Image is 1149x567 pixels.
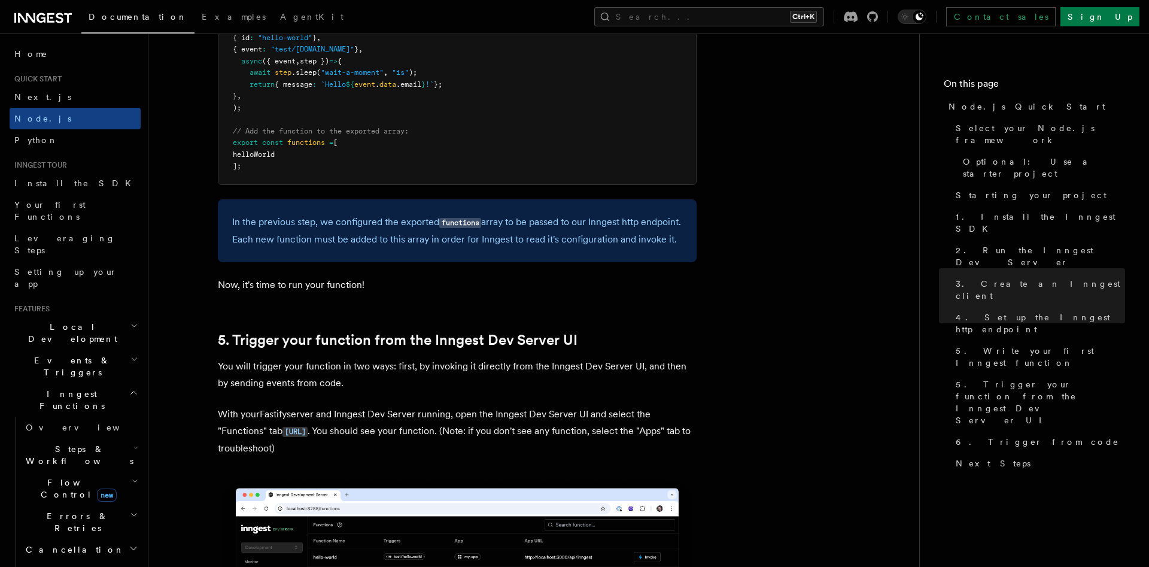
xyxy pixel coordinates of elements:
[951,117,1125,151] a: Select your Node.js framework
[317,68,321,77] span: (
[312,34,317,42] span: }
[951,184,1125,206] a: Starting your project
[14,178,138,188] span: Install the SDK
[951,453,1125,474] a: Next Steps
[202,12,266,22] span: Examples
[10,304,50,314] span: Features
[262,45,266,53] span: :
[1060,7,1139,26] a: Sign Up
[354,45,358,53] span: }
[951,307,1125,340] a: 4. Set up the Inngest http endpoint
[273,4,351,32] a: AgentKit
[790,11,817,23] kbd: Ctrl+K
[21,472,141,505] button: Flow Controlnew
[10,316,141,350] button: Local Development
[275,80,312,89] span: { message
[392,68,409,77] span: "1s"
[218,406,697,457] p: With your Fastify server and Inngest Dev Server running, open the Inngest Dev Server UI and selec...
[956,244,1125,268] span: 2. Run the Inngest Dev Server
[384,68,388,77] span: ,
[14,92,71,102] span: Next.js
[233,45,262,53] span: { event
[10,129,141,151] a: Python
[338,57,342,65] span: {
[10,261,141,295] a: Setting up your app
[409,68,417,77] span: );
[14,48,48,60] span: Home
[241,57,262,65] span: async
[296,57,300,65] span: ,
[218,277,697,293] p: Now, it's time to run your function!
[951,206,1125,239] a: 1. Install the Inngest SDK
[951,239,1125,273] a: 2. Run the Inngest Dev Server
[358,45,363,53] span: ,
[333,138,338,147] span: [
[287,138,325,147] span: functions
[233,162,241,170] span: ];
[14,135,58,145] span: Python
[321,68,384,77] span: "wait-a-moment"
[89,12,187,22] span: Documentation
[434,80,442,89] span: };
[956,457,1031,469] span: Next Steps
[956,311,1125,335] span: 4. Set up the Inngest http endpoint
[250,68,270,77] span: await
[21,505,141,539] button: Errors & Retries
[282,425,308,436] a: [URL]
[282,427,308,437] code: [URL]
[944,77,1125,96] h4: On this page
[956,436,1119,448] span: 6. Trigger from code
[898,10,926,24] button: Toggle dark mode
[21,417,141,438] a: Overview
[237,92,241,100] span: ,
[317,34,321,42] span: ,
[250,34,254,42] span: :
[10,388,129,412] span: Inngest Functions
[258,34,312,42] span: "hello-world"
[194,4,273,32] a: Examples
[956,345,1125,369] span: 5. Write your first Inngest function
[233,34,250,42] span: { id
[329,138,333,147] span: =
[21,443,133,467] span: Steps & Workflows
[21,510,130,534] span: Errors & Retries
[233,92,237,100] span: }
[270,45,354,53] span: "test/[DOMAIN_NAME]"
[958,151,1125,184] a: Optional: Use a starter project
[956,189,1107,201] span: Starting your project
[262,138,283,147] span: const
[280,12,344,22] span: AgentKit
[10,321,130,345] span: Local Development
[233,104,241,112] span: );
[951,431,1125,453] a: 6. Trigger from code
[291,68,317,77] span: .sleep
[10,350,141,383] button: Events & Triggers
[262,57,296,65] span: ({ event
[956,378,1125,426] span: 5. Trigger your function from the Inngest Dev Server UI
[312,80,317,89] span: :
[14,234,115,255] span: Leveraging Steps
[26,423,149,432] span: Overview
[10,194,141,228] a: Your first Functions
[10,172,141,194] a: Install the SDK
[951,273,1125,307] a: 3. Create an Inngest client
[233,150,275,159] span: helloWorld
[10,43,141,65] a: Home
[425,80,434,89] span: !`
[951,340,1125,374] a: 5. Write your first Inngest function
[300,57,329,65] span: step })
[21,539,141,560] button: Cancellation
[321,80,346,89] span: `Hello
[10,228,141,261] a: Leveraging Steps
[421,80,425,89] span: }
[10,160,67,170] span: Inngest tour
[233,127,409,135] span: // Add the function to the exported array:
[275,68,291,77] span: step
[375,80,379,89] span: .
[218,358,697,392] p: You will trigger your function in two ways: first, by invoking it directly from the Inngest Dev S...
[951,374,1125,431] a: 5. Trigger your function from the Inngest Dev Server UI
[949,101,1105,113] span: Node.js Quick Start
[81,4,194,34] a: Documentation
[329,57,338,65] span: =>
[14,114,71,123] span: Node.js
